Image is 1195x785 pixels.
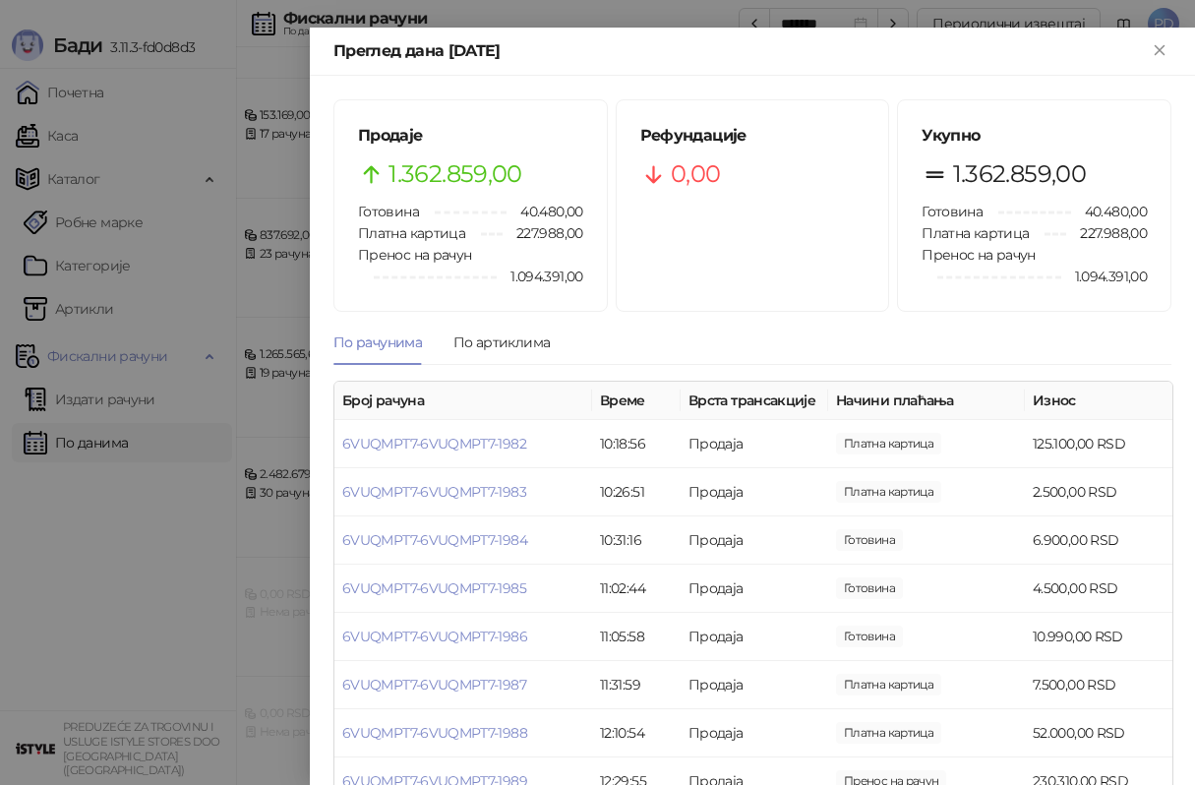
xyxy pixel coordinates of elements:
span: Платна картица [358,224,465,242]
span: 40.480,00 [507,201,582,222]
span: 1.362.859,00 [953,155,1086,193]
h5: Укупно [922,124,1147,148]
td: 11:31:59 [592,661,681,709]
span: Пренос на рачун [358,246,471,264]
h5: Рефундације [640,124,866,148]
span: Готовина [358,203,419,220]
span: Платна картица [922,224,1029,242]
td: 11:05:58 [592,613,681,661]
a: 6VUQMPT7-6VUQMPT7-1988 [342,724,527,742]
span: 6.900,00 [836,529,903,551]
span: 7.500,00 [836,674,941,695]
a: 6VUQMPT7-6VUQMPT7-1985 [342,579,526,597]
td: 10:26:51 [592,468,681,516]
span: Пренос на рачун [922,246,1035,264]
td: 6.900,00 RSD [1025,516,1172,565]
span: 1.094.391,00 [497,266,582,287]
a: 6VUQMPT7-6VUQMPT7-1987 [342,676,526,694]
a: 6VUQMPT7-6VUQMPT7-1986 [342,628,527,645]
th: Време [592,382,681,420]
td: 4.500,00 RSD [1025,565,1172,613]
span: 0,00 [671,155,720,193]
a: 6VUQMPT7-6VUQMPT7-1983 [342,483,526,501]
td: 10.990,00 RSD [1025,613,1172,661]
td: Продаја [681,613,828,661]
h5: Продаје [358,124,583,148]
td: 2.500,00 RSD [1025,468,1172,516]
span: 10.990,00 [836,626,903,647]
td: 7.500,00 RSD [1025,661,1172,709]
th: Начини плаћања [828,382,1025,420]
span: 52.000,00 [836,722,941,744]
span: 2.500,00 [836,481,941,503]
th: Износ [1025,382,1172,420]
td: Продаја [681,468,828,516]
span: Готовина [922,203,983,220]
td: Продаја [681,661,828,709]
span: 1.362.859,00 [388,155,521,193]
span: 1.094.391,00 [1061,266,1147,287]
span: 125.100,00 [836,433,941,454]
td: 52.000,00 RSD [1025,709,1172,757]
div: По артиклима [453,332,550,353]
td: Продаја [681,709,828,757]
td: 10:31:16 [592,516,681,565]
th: Врста трансакције [681,382,828,420]
td: 125.100,00 RSD [1025,420,1172,468]
td: Продаја [681,565,828,613]
span: 227.988,00 [503,222,583,244]
span: 40.480,00 [1071,201,1147,222]
div: По рачунима [333,332,422,353]
span: 4.500,00 [836,577,903,599]
td: 11:02:44 [592,565,681,613]
button: Close [1148,39,1171,63]
td: Продаја [681,516,828,565]
a: 6VUQMPT7-6VUQMPT7-1984 [342,531,527,549]
div: Преглед дана [DATE] [333,39,1148,63]
a: 6VUQMPT7-6VUQMPT7-1982 [342,435,526,453]
span: 227.988,00 [1066,222,1147,244]
td: Продаја [681,420,828,468]
th: Број рачуна [334,382,592,420]
td: 12:10:54 [592,709,681,757]
td: 10:18:56 [592,420,681,468]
